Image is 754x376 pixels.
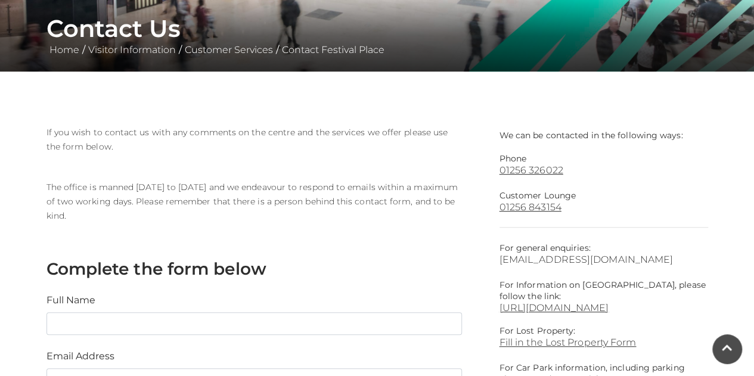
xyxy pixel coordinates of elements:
[499,279,708,302] p: For Information on [GEOGRAPHIC_DATA], please follow the link:
[499,201,708,213] a: 01256 843154
[46,180,462,223] p: The office is manned [DATE] to [DATE] and we endeavour to respond to emails within a maximum of t...
[46,259,462,279] h3: Complete the form below
[499,337,708,348] a: Fill in the Lost Property Form
[499,190,708,201] p: Customer Lounge
[85,44,179,55] a: Visitor Information
[499,325,708,337] p: For Lost Property:
[499,164,708,176] a: 01256 326022
[499,302,609,313] a: [URL][DOMAIN_NAME]
[38,14,717,57] div: / / /
[46,125,462,154] p: If you wish to contact us with any comments on the centre and the services we offer please use th...
[499,243,708,265] p: For general enquiries:
[46,293,95,307] label: Full Name
[499,254,708,265] a: [EMAIL_ADDRESS][DOMAIN_NAME]
[46,349,114,363] label: Email Address
[182,44,276,55] a: Customer Services
[46,14,708,43] h1: Contact Us
[279,44,387,55] a: Contact Festival Place
[46,44,82,55] a: Home
[499,125,708,141] p: We can be contacted in the following ways:
[499,153,708,164] p: Phone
